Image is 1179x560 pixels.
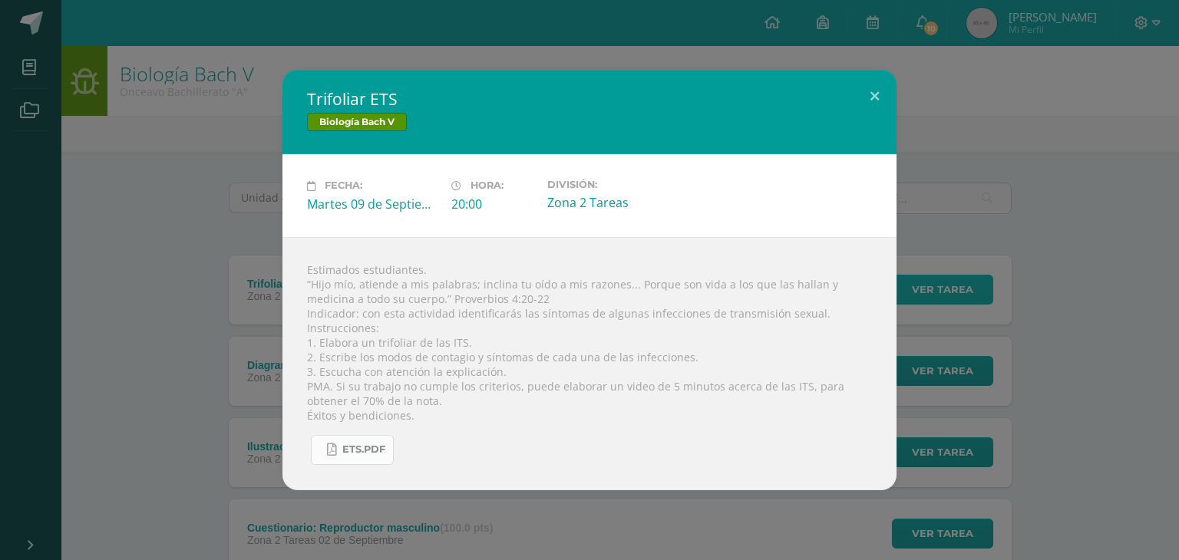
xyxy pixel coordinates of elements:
div: 20:00 [451,196,535,212]
button: Close (Esc) [853,70,897,122]
label: División: [547,179,679,190]
h2: Trifoliar ETS [307,88,872,110]
a: ETS.pdf [311,435,394,465]
span: ETS.pdf [342,443,385,456]
div: Estimados estudiantes. “Hijo mío, atiende a mis palabras; inclina tu oído a mis razones... Porque... [282,237,897,490]
div: Martes 09 de Septiembre [307,196,439,212]
span: Biología Bach V [307,113,407,131]
span: Fecha: [325,180,362,192]
span: Hora: [471,180,504,192]
div: Zona 2 Tareas [547,194,679,211]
